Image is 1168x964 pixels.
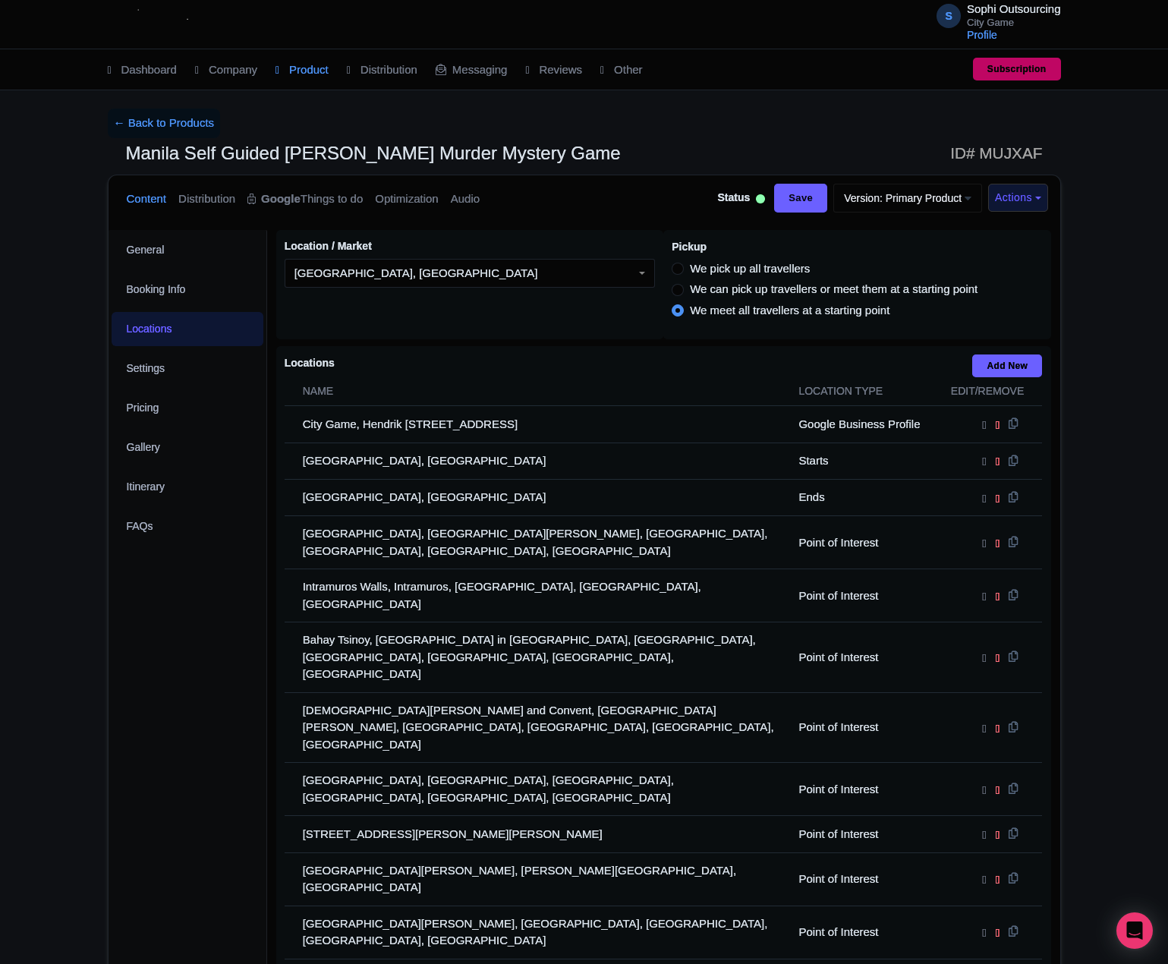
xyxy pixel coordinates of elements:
a: General [112,233,263,267]
img: logo-ab69f6fb50320c5b225c76a69d11143b.png [100,8,218,41]
a: Gallery [112,430,263,465]
strong: Google [261,191,301,208]
span: ID# MUJXAF [950,138,1042,169]
a: Booking Info [112,273,263,307]
td: City Game, Hendrik [STREET_ADDRESS] [285,406,790,443]
span: Location / Market [285,240,372,252]
small: City Game [967,17,1060,27]
a: ← Back to Products [108,109,221,138]
a: Distribution [347,49,417,91]
td: Point of Interest [789,569,937,622]
a: Reviews [525,49,582,91]
label: We pick up all travellers [690,260,810,278]
td: [GEOGRAPHIC_DATA][PERSON_NAME], [PERSON_NAME][GEOGRAPHIC_DATA], [GEOGRAPHIC_DATA] [285,852,790,906]
a: Settings [112,351,263,386]
span: S [937,4,961,28]
th: Location type [789,377,937,406]
td: Google Business Profile [789,406,937,443]
td: Starts [789,443,937,479]
div: Open Intercom Messenger [1116,912,1153,949]
span: Manila Self Guided [PERSON_NAME] Murder Mystery Game [126,143,621,163]
th: Name [285,377,790,406]
td: Point of Interest [789,622,937,693]
a: Content [127,175,167,223]
a: Other [600,49,643,91]
a: Audio [451,175,480,223]
td: Point of Interest [789,816,937,852]
th: Edit/Remove [937,377,1042,406]
td: Point of Interest [789,852,937,906]
div: Active [753,188,768,212]
input: Save [774,184,827,213]
button: Actions [988,184,1047,212]
td: Point of Interest [789,906,937,959]
td: [GEOGRAPHIC_DATA], [GEOGRAPHIC_DATA] [285,443,790,479]
td: Point of Interest [789,516,937,569]
a: S Sophi Outsourcing City Game [927,3,1060,27]
a: FAQs [112,509,263,543]
label: We meet all travellers at a starting point [690,302,889,320]
a: Optimization [375,175,438,223]
td: Bahay Tsinoy, [GEOGRAPHIC_DATA] in [GEOGRAPHIC_DATA], [GEOGRAPHIC_DATA], [GEOGRAPHIC_DATA], [GEOG... [285,622,790,693]
td: Point of Interest [789,692,937,763]
span: Pickup [672,241,707,253]
a: Subscription [973,58,1061,80]
td: [STREET_ADDRESS][PERSON_NAME][PERSON_NAME] [285,816,790,852]
a: Add New [972,354,1042,377]
a: Itinerary [112,470,263,504]
div: [GEOGRAPHIC_DATA], [GEOGRAPHIC_DATA] [294,266,538,280]
label: We can pick up travellers or meet them at a starting point [690,281,978,298]
td: [GEOGRAPHIC_DATA][PERSON_NAME], [GEOGRAPHIC_DATA], [GEOGRAPHIC_DATA], [GEOGRAPHIC_DATA], [GEOGRAP... [285,906,790,959]
a: Locations [112,312,263,346]
td: [GEOGRAPHIC_DATA], [GEOGRAPHIC_DATA], [GEOGRAPHIC_DATA], [GEOGRAPHIC_DATA], [GEOGRAPHIC_DATA], [G... [285,763,790,816]
td: [DEMOGRAPHIC_DATA][PERSON_NAME] and Convent, [GEOGRAPHIC_DATA][PERSON_NAME], [GEOGRAPHIC_DATA], [... [285,692,790,763]
label: Locations [285,355,335,371]
a: Profile [967,29,997,41]
td: [GEOGRAPHIC_DATA], [GEOGRAPHIC_DATA] [285,479,790,515]
a: Product [275,49,329,91]
td: Intramuros Walls, Intramuros, [GEOGRAPHIC_DATA], [GEOGRAPHIC_DATA], [GEOGRAPHIC_DATA] [285,569,790,622]
a: GoogleThings to do [247,175,363,223]
td: [GEOGRAPHIC_DATA], [GEOGRAPHIC_DATA][PERSON_NAME], [GEOGRAPHIC_DATA], [GEOGRAPHIC_DATA], [GEOGRAP... [285,516,790,569]
a: Messaging [436,49,508,91]
td: Point of Interest [789,763,937,816]
span: Status [718,190,751,206]
a: Version: Primary Product [833,184,982,213]
a: Distribution [178,175,235,223]
a: Pricing [112,391,263,425]
a: Dashboard [108,49,177,91]
span: Sophi Outsourcing [967,2,1060,15]
td: Ends [789,479,937,515]
a: Company [195,49,257,91]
